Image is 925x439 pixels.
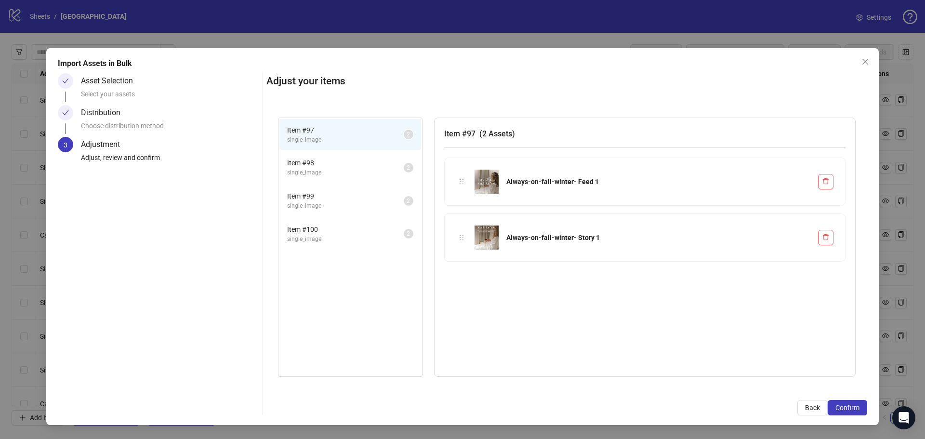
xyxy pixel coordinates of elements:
[404,229,413,239] sup: 2
[407,198,410,204] span: 2
[81,73,141,89] div: Asset Selection
[287,224,404,235] span: Item # 100
[818,230,833,245] button: Delete
[822,234,829,240] span: delete
[892,406,915,429] div: Open Intercom Messenger
[861,58,869,66] span: close
[458,178,465,185] span: holder
[822,178,829,185] span: delete
[475,170,499,194] img: Always-on-fall-winter- Feed 1
[828,400,867,415] button: Confirm
[266,73,867,89] h2: Adjust your items
[805,404,820,412] span: Back
[479,129,515,138] span: ( 2 Assets )
[81,120,258,137] div: Choose distribution method
[62,78,69,84] span: check
[81,137,128,152] div: Adjustment
[506,176,810,187] div: Always-on-fall-winter- Feed 1
[404,163,413,173] sup: 2
[506,232,810,243] div: Always-on-fall-winter- Story 1
[407,164,410,171] span: 2
[287,135,404,145] span: single_image
[64,141,67,149] span: 3
[287,125,404,135] span: Item # 97
[287,201,404,211] span: single_image
[58,58,867,69] div: Import Assets in Bulk
[456,232,467,243] div: holder
[287,168,404,177] span: single_image
[797,400,828,415] button: Back
[81,89,258,105] div: Select your assets
[475,226,499,250] img: Always-on-fall-winter- Story 1
[404,130,413,139] sup: 2
[835,404,859,412] span: Confirm
[287,158,404,168] span: Item # 98
[458,234,465,241] span: holder
[858,54,873,69] button: Close
[81,152,258,169] div: Adjust, review and confirm
[287,191,404,201] span: Item # 99
[444,128,846,140] h3: Item # 97
[407,230,410,237] span: 2
[456,176,467,187] div: holder
[62,109,69,116] span: check
[81,105,128,120] div: Distribution
[404,196,413,206] sup: 2
[407,131,410,138] span: 2
[818,174,833,189] button: Delete
[287,235,404,244] span: single_image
